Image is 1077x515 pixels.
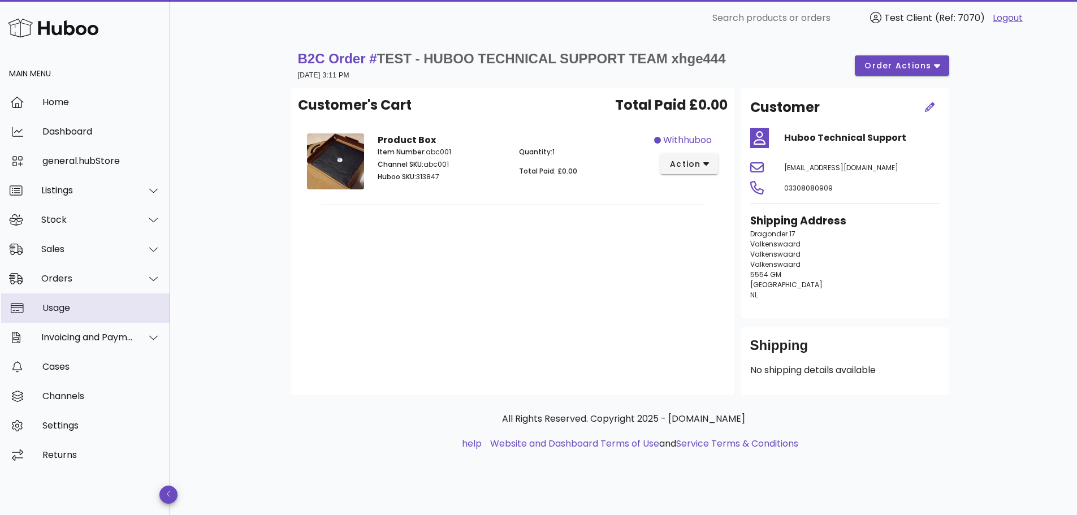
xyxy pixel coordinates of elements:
a: Service Terms & Conditions [676,437,798,450]
span: Channel SKU: [378,159,423,169]
span: action [669,158,701,170]
p: 1 [519,147,647,157]
p: No shipping details available [750,363,940,377]
span: Dragonder 17 [750,229,795,239]
button: order actions [855,55,949,76]
img: Product Image [307,133,364,189]
button: action [660,154,719,174]
span: [EMAIL_ADDRESS][DOMAIN_NAME] [784,163,898,172]
div: general.hubStore [42,155,161,166]
span: [GEOGRAPHIC_DATA] [750,280,823,289]
div: Orders [41,273,133,284]
strong: Product Box [378,133,436,146]
p: abc001 [378,159,506,170]
span: 03308080909 [784,183,833,193]
small: [DATE] 3:11 PM [298,71,349,79]
p: 313847 [378,172,506,182]
span: NL [750,290,758,300]
span: Valkenswaard [750,239,801,249]
span: Huboo SKU: [378,172,416,181]
div: Shipping [750,336,940,363]
span: Valkenswaard [750,249,801,259]
div: Returns [42,449,161,460]
div: Sales [41,244,133,254]
div: Listings [41,185,133,196]
strong: B2C Order # [298,51,726,66]
li: and [486,437,798,451]
p: abc001 [378,147,506,157]
a: Website and Dashboard Terms of Use [490,437,659,450]
span: TEST - HUBOO TECHNICAL SUPPORT TEAM xhge444 [377,51,726,66]
div: Dashboard [42,126,161,137]
h3: Shipping Address [750,213,940,229]
div: Channels [42,391,161,401]
a: help [462,437,482,450]
span: Test Client [884,11,932,24]
a: Logout [993,11,1023,25]
img: Huboo Logo [8,16,98,40]
span: Total Paid £0.00 [615,95,728,115]
div: Invoicing and Payments [41,332,133,343]
h2: Customer [750,97,820,118]
div: Stock [41,214,133,225]
span: withhuboo [663,133,712,147]
span: Customer's Cart [298,95,412,115]
span: order actions [864,60,932,72]
div: Cases [42,361,161,372]
div: Home [42,97,161,107]
div: Usage [42,302,161,313]
span: Total Paid: £0.00 [519,166,577,176]
h4: Huboo Technical Support [784,131,940,145]
p: All Rights Reserved. Copyright 2025 - [DOMAIN_NAME] [300,412,947,426]
div: Settings [42,420,161,431]
span: Valkenswaard [750,259,801,269]
span: Item Number: [378,147,426,157]
span: (Ref: 7070) [935,11,985,24]
span: Quantity: [519,147,552,157]
span: 5554 GM [750,270,781,279]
